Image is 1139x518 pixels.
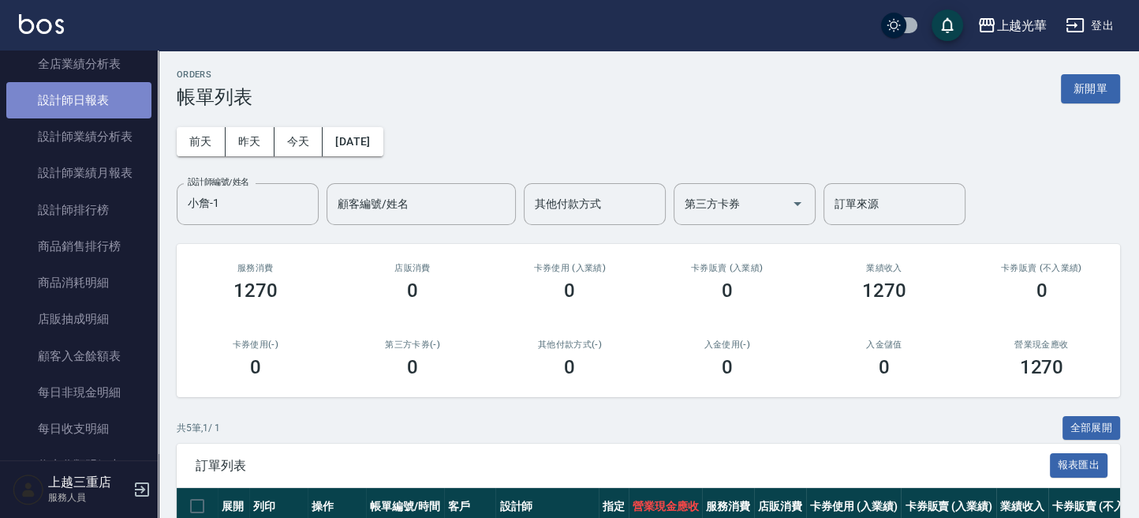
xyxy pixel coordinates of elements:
[233,280,278,302] h3: 1270
[1050,453,1108,478] button: 報表匯出
[1019,356,1063,378] h3: 1270
[564,280,575,302] h3: 0
[996,16,1047,36] div: 上越光華
[722,280,733,302] h3: 0
[6,301,151,337] a: 店販抽成明細
[1059,11,1120,40] button: 登出
[879,356,890,378] h3: 0
[824,263,943,273] h2: 業績收入
[667,263,786,273] h2: 卡券販賣 (入業績)
[564,356,575,378] h3: 0
[785,191,810,216] button: Open
[177,127,226,156] button: 前天
[1050,457,1108,472] a: 報表匯出
[196,340,315,350] h2: 卡券使用(-)
[6,82,151,118] a: 設計師日報表
[6,411,151,447] a: 每日收支明細
[6,228,151,265] a: 商品銷售排行榜
[510,263,629,273] h2: 卡券使用 (入業績)
[824,340,943,350] h2: 入金儲值
[407,356,418,378] h3: 0
[510,340,629,350] h2: 其他付款方式(-)
[862,280,906,302] h3: 1270
[226,127,274,156] button: 昨天
[1062,416,1121,441] button: 全部展開
[19,14,64,34] img: Logo
[971,9,1053,42] button: 上越光華
[48,490,129,505] p: 服務人員
[667,340,786,350] h2: 入金使用(-)
[274,127,323,156] button: 今天
[196,458,1050,474] span: 訂單列表
[6,447,151,483] a: 收支分類明細表
[6,192,151,228] a: 設計師排行榜
[6,374,151,411] a: 每日非現金明細
[323,127,383,156] button: [DATE]
[982,263,1101,273] h2: 卡券販賣 (不入業績)
[6,338,151,374] a: 顧客入金餘額表
[353,340,472,350] h2: 第三方卡券(-)
[1061,81,1120,96] a: 新開單
[250,356,261,378] h3: 0
[177,69,252,80] h2: ORDERS
[13,474,44,505] img: Person
[6,265,151,301] a: 商品消耗明細
[722,356,733,378] h3: 0
[353,263,472,273] h2: 店販消費
[6,155,151,191] a: 設計師業績月報表
[6,118,151,155] a: 設計師業績分析表
[407,280,418,302] h3: 0
[177,86,252,108] h3: 帳單列表
[6,46,151,82] a: 全店業績分析表
[196,263,315,273] h3: 服務消費
[932,9,963,41] button: save
[982,340,1101,350] h2: 營業現金應收
[1036,280,1047,302] h3: 0
[177,421,220,435] p: 共 5 筆, 1 / 1
[188,176,249,188] label: 設計師編號/姓名
[48,475,129,490] h5: 上越三重店
[1061,74,1120,103] button: 新開單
